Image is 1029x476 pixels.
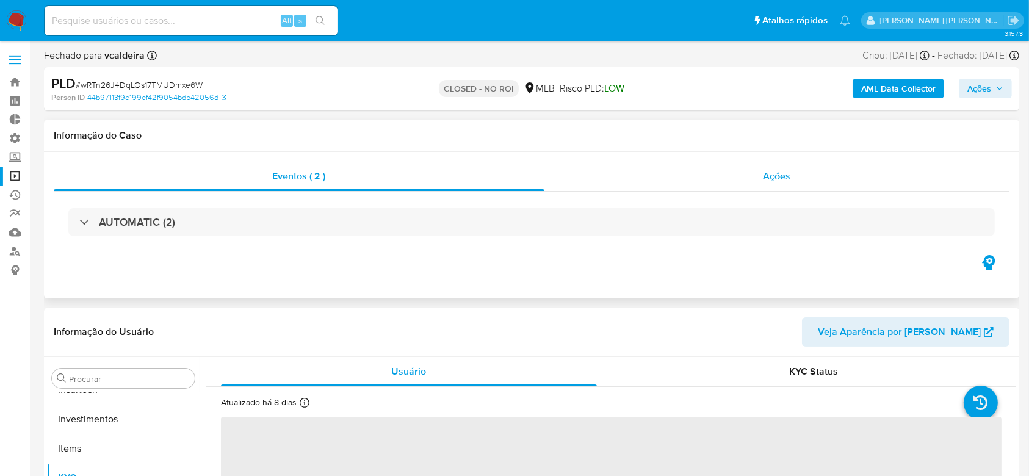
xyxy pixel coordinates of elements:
[861,79,936,98] b: AML Data Collector
[524,82,555,95] div: MLB
[560,82,624,95] span: Risco PLD:
[221,397,297,408] p: Atualizado há 8 dias
[840,15,850,26] a: Notificações
[789,364,838,378] span: KYC Status
[47,405,200,434] button: Investimentos
[69,373,190,384] input: Procurar
[282,15,292,26] span: Alt
[273,169,326,183] span: Eventos ( 2 )
[967,79,991,98] span: Ações
[51,73,76,93] b: PLD
[87,92,226,103] a: 44b97113f9e199ef42f9054bdb42056d
[862,49,930,62] div: Criou: [DATE]
[68,208,995,236] div: AUTOMATIC (2)
[818,317,981,347] span: Veja Aparência por [PERSON_NAME]
[298,15,302,26] span: s
[391,364,426,378] span: Usuário
[439,80,519,97] p: CLOSED - NO ROI
[54,326,154,338] h1: Informação do Usuário
[76,79,203,91] span: # wRTn26J4DqLOs17TMUDmxe6W
[45,13,338,29] input: Pesquise usuários ou casos...
[44,49,145,62] span: Fechado para
[880,15,1003,26] p: andrea.asantos@mercadopago.com.br
[51,92,85,103] b: Person ID
[47,434,200,463] button: Items
[102,48,145,62] b: vcaldeira
[932,49,935,62] span: -
[937,49,1019,62] div: Fechado: [DATE]
[802,317,1009,347] button: Veja Aparência por [PERSON_NAME]
[604,81,624,95] span: LOW
[308,12,333,29] button: search-icon
[99,215,175,229] h3: AUTOMATIC (2)
[762,14,828,27] span: Atalhos rápidos
[853,79,944,98] button: AML Data Collector
[54,129,1009,142] h1: Informação do Caso
[57,373,67,383] button: Procurar
[764,169,791,183] span: Ações
[1007,14,1020,27] a: Sair
[959,79,1012,98] button: Ações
